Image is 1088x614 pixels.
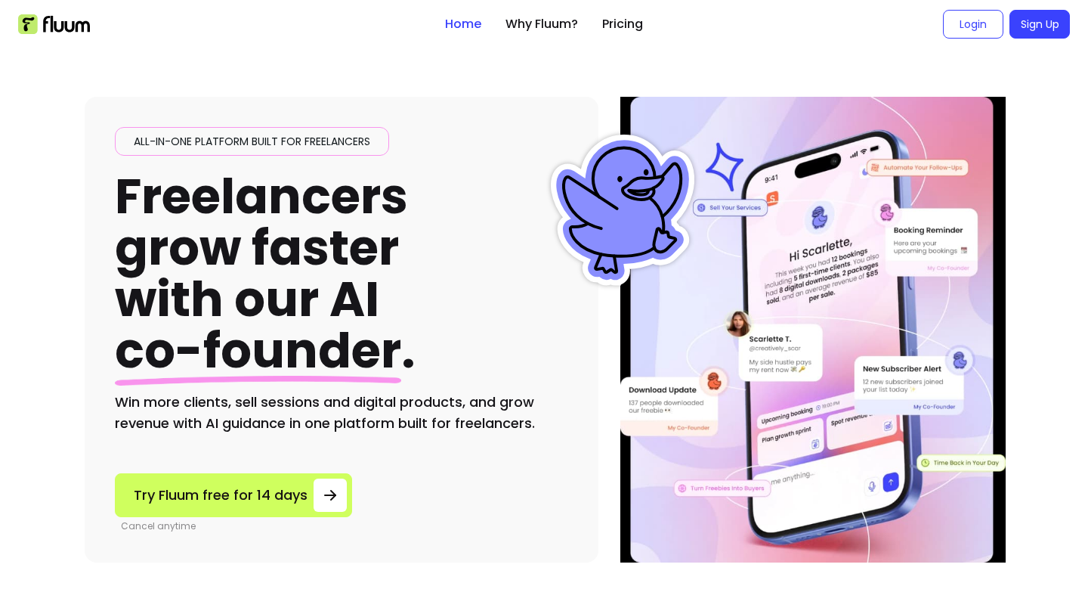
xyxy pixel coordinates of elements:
a: Why Fluum? [505,15,578,33]
a: Sign Up [1009,10,1070,39]
img: Fluum Duck sticker [547,135,698,286]
span: All-in-one platform built for freelancers [128,134,376,149]
h1: Freelancers grow faster with our AI . [115,171,416,377]
h2: Win more clients, sell sessions and digital products, and grow revenue with AI guidance in one pl... [115,392,568,434]
a: Home [445,15,481,33]
img: Illustration of Fluum AI Co-Founder on a smartphone, showing solo business performance insights s... [623,97,1003,563]
img: Fluum Logo [18,14,90,34]
p: Cancel anytime [121,520,352,532]
a: Try Fluum free for 14 days [115,473,352,517]
a: Pricing [602,15,643,33]
span: co-founder [115,317,401,384]
a: Login [943,10,1003,39]
span: Try Fluum free for 14 days [134,485,308,506]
